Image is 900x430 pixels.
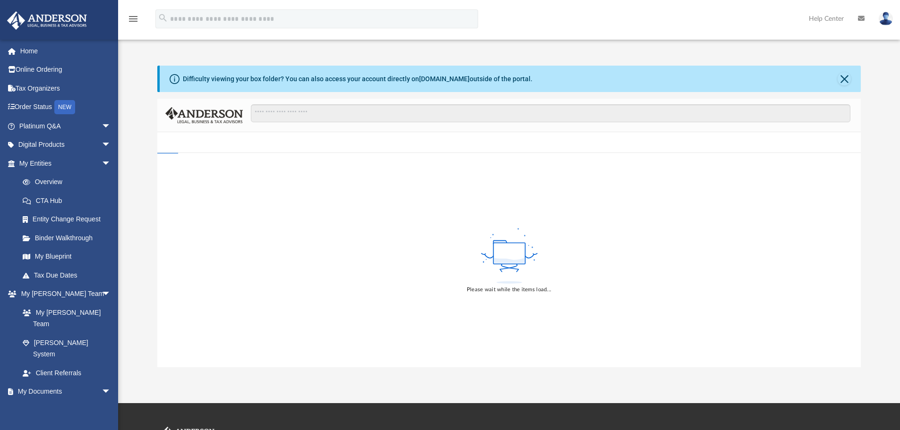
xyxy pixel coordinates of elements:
a: My [PERSON_NAME] Team [13,303,116,333]
a: Overview [13,173,125,192]
i: search [158,13,168,23]
a: My Documentsarrow_drop_down [7,382,120,401]
i: menu [128,13,139,25]
a: menu [128,18,139,25]
a: [PERSON_NAME] System [13,333,120,363]
span: arrow_drop_down [102,117,120,136]
a: [DOMAIN_NAME] [419,75,470,83]
img: Anderson Advisors Platinum Portal [4,11,90,30]
div: Difficulty viewing your box folder? You can also access your account directly on outside of the p... [183,74,532,84]
span: arrow_drop_down [102,135,120,155]
a: My [PERSON_NAME] Teamarrow_drop_down [7,285,120,304]
span: arrow_drop_down [102,285,120,304]
a: Binder Walkthrough [13,228,125,247]
a: Home [7,42,125,60]
a: Entity Change Request [13,210,125,229]
a: Digital Productsarrow_drop_down [7,135,125,154]
a: Tax Due Dates [13,266,125,285]
a: My Entitiesarrow_drop_down [7,154,125,173]
a: Online Ordering [7,60,125,79]
a: Tax Organizers [7,79,125,98]
a: Client Referrals [13,363,120,382]
div: NEW [54,100,75,114]
button: Close [838,72,851,85]
span: arrow_drop_down [102,382,120,402]
a: Platinum Q&Aarrow_drop_down [7,117,125,135]
a: My Blueprint [13,247,120,266]
div: Please wait while the items load... [467,286,551,294]
span: arrow_drop_down [102,154,120,173]
a: CTA Hub [13,191,125,210]
input: Search files and folders [251,104,850,122]
a: Order StatusNEW [7,98,125,117]
img: User Pic [879,12,893,25]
